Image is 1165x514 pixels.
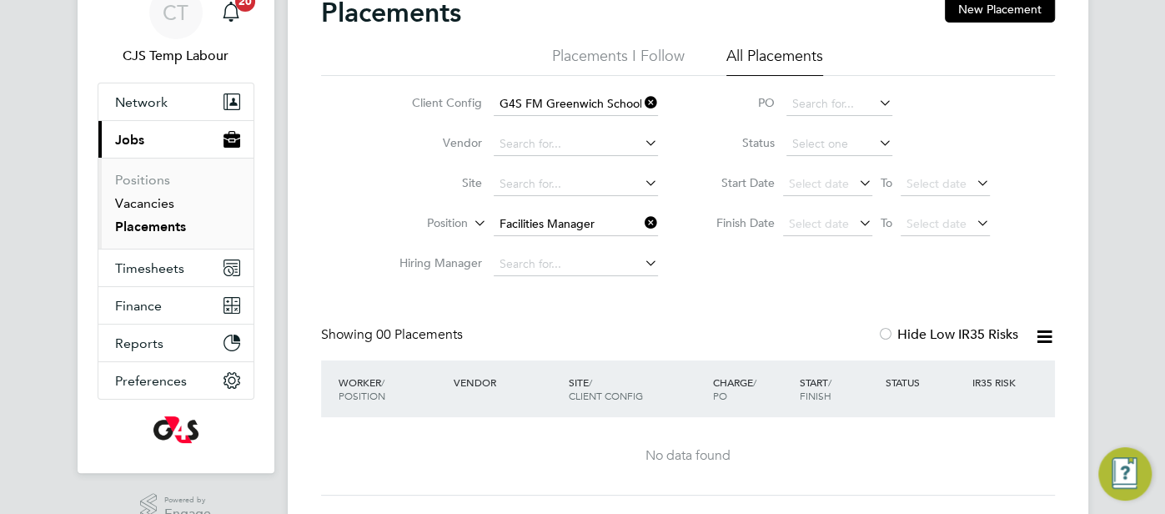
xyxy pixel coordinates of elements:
span: Network [115,94,168,110]
span: Preferences [115,373,187,389]
span: Select date [906,216,967,231]
label: Hiring Manager [386,255,482,270]
div: IR35 Risk [968,367,1026,397]
label: Start Date [700,175,775,190]
label: Position [372,215,468,232]
a: Placements [115,219,186,234]
span: Finance [115,298,162,314]
img: g4s-logo-retina.png [153,416,198,443]
input: Search for... [494,133,658,156]
span: 00 Placements [376,326,463,343]
a: Go to home page [98,416,254,443]
div: Site [565,367,709,411]
button: Finance [98,287,254,324]
div: Showing [321,326,466,344]
input: Search for... [494,213,658,236]
button: Reports [98,325,254,361]
a: Positions [115,172,170,188]
input: Select one [786,133,892,156]
label: Finish Date [700,215,775,230]
div: Start [795,367,881,411]
div: No data found [338,447,1038,465]
button: Preferences [98,362,254,399]
span: CT [163,2,188,23]
span: Powered by [164,493,211,507]
button: Timesheets [98,249,254,286]
button: Jobs [98,121,254,158]
span: Select date [789,176,849,191]
li: Placements I Follow [552,46,685,76]
span: Select date [906,176,967,191]
span: To [876,212,897,234]
span: Jobs [115,132,144,148]
span: / Finish [799,375,831,402]
span: To [876,172,897,194]
span: CJS Temp Labour [98,46,254,66]
label: Site [386,175,482,190]
label: Hide Low IR35 Risks [877,326,1018,343]
div: Status [881,367,968,397]
input: Search for... [494,93,658,116]
input: Search for... [494,253,658,276]
a: Vacancies [115,195,174,211]
span: Timesheets [115,260,184,276]
div: Charge [709,367,796,411]
span: Select date [789,216,849,231]
li: All Placements [726,46,823,76]
span: Reports [115,335,163,351]
span: / Position [339,375,385,402]
label: PO [700,95,775,110]
label: Vendor [386,135,482,150]
input: Search for... [494,173,658,196]
span: / Client Config [569,375,643,402]
div: Vendor [449,367,565,397]
span: / PO [713,375,756,402]
button: Network [98,83,254,120]
label: Status [700,135,775,150]
label: Client Config [386,95,482,110]
button: Engage Resource Center [1098,447,1152,501]
div: Jobs [98,158,254,249]
input: Search for... [786,93,892,116]
div: Worker [334,367,449,411]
